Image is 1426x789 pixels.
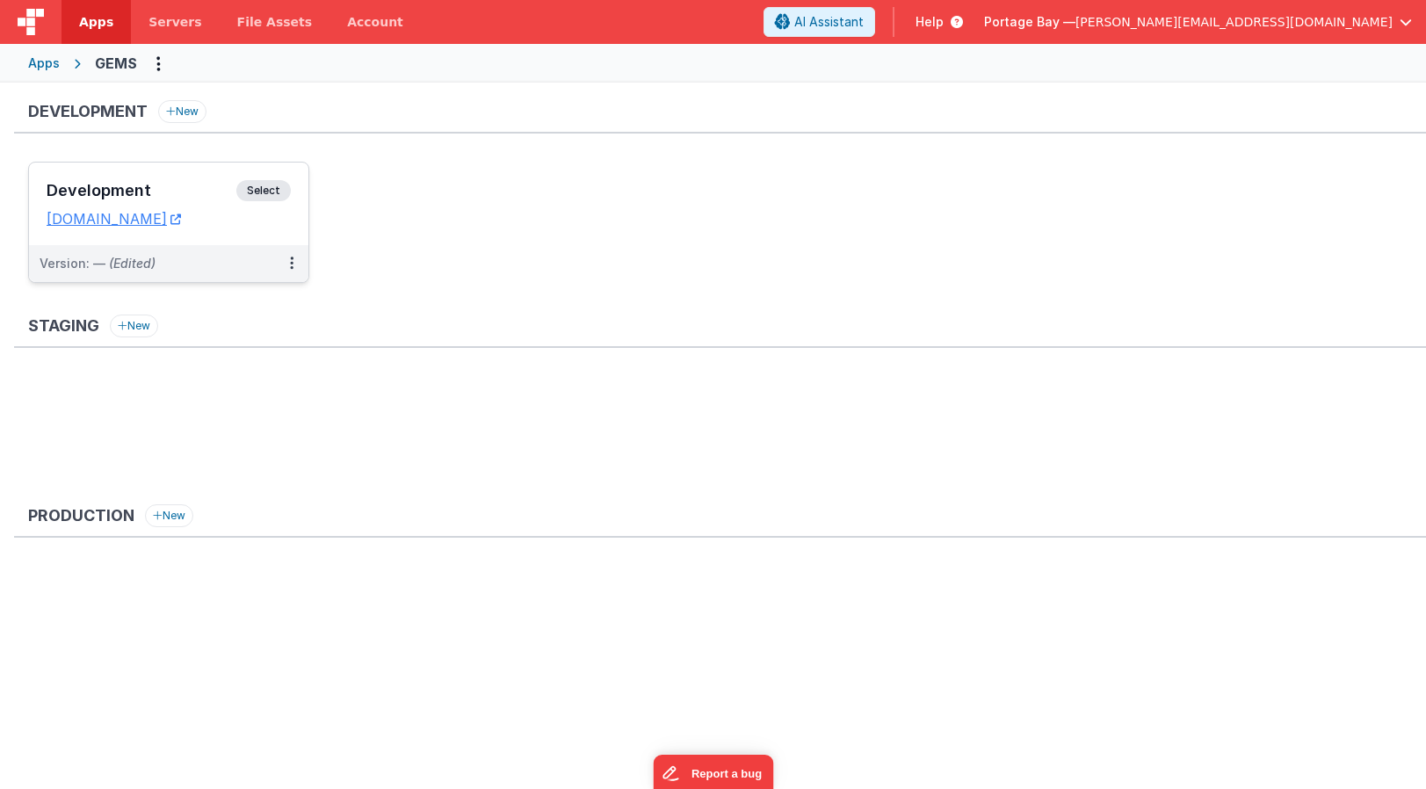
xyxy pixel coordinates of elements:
[28,317,99,335] h3: Staging
[984,13,1412,31] button: Portage Bay — [PERSON_NAME][EMAIL_ADDRESS][DOMAIN_NAME]
[28,54,60,72] div: Apps
[28,507,134,525] h3: Production
[1075,13,1393,31] span: [PERSON_NAME][EMAIL_ADDRESS][DOMAIN_NAME]
[28,103,148,120] h3: Development
[110,315,158,337] button: New
[144,49,172,77] button: Options
[79,13,113,31] span: Apps
[794,13,864,31] span: AI Assistant
[145,504,193,527] button: New
[916,13,944,31] span: Help
[40,255,156,272] div: Version: —
[109,256,156,271] span: (Edited)
[236,180,291,201] span: Select
[158,100,206,123] button: New
[47,182,236,199] h3: Development
[237,13,313,31] span: File Assets
[47,210,181,228] a: [DOMAIN_NAME]
[764,7,875,37] button: AI Assistant
[95,53,137,74] div: GEMS
[984,13,1075,31] span: Portage Bay —
[148,13,201,31] span: Servers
